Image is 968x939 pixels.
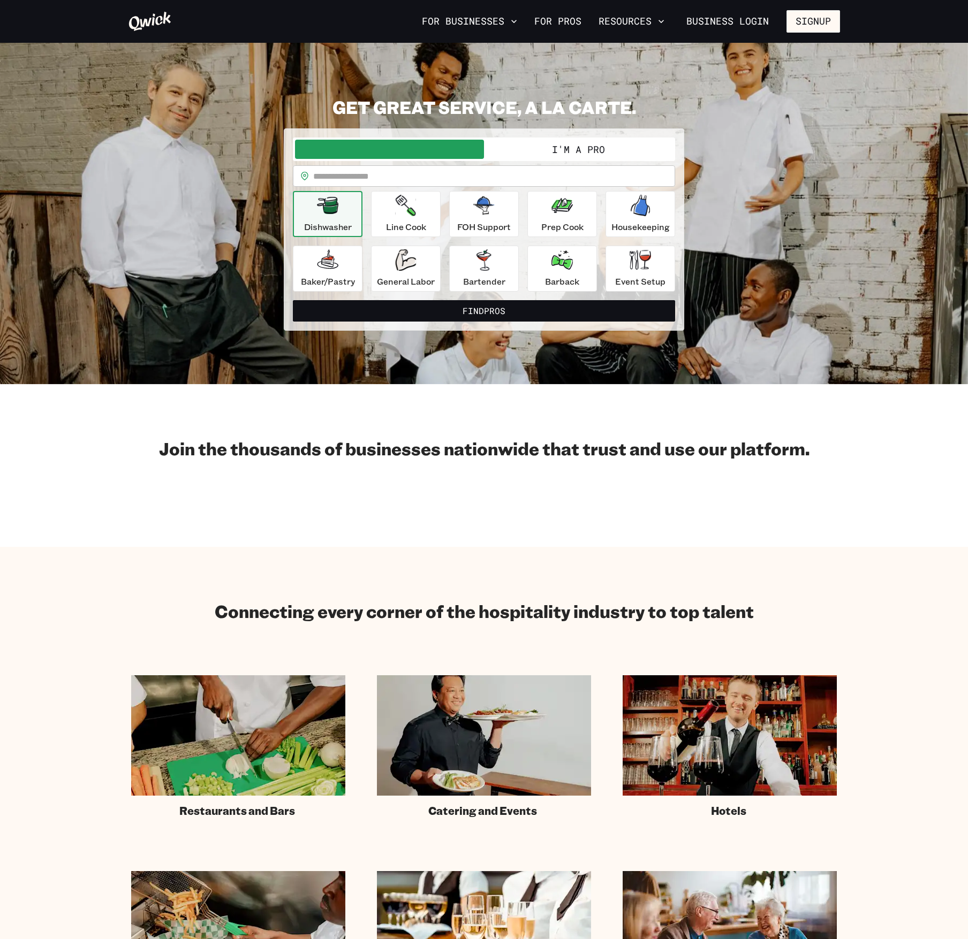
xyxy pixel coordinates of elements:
[711,804,746,818] span: Hotels
[215,600,754,622] h2: Connecting every corner of the hospitality industry to top talent
[284,96,684,118] h2: GET GREAT SERVICE, A LA CARTE.
[428,804,537,818] span: Catering and Events
[463,275,505,288] p: Bartender
[293,300,675,322] button: FindPros
[301,275,355,288] p: Baker/Pastry
[131,675,345,796] img: Chef in kitchen
[787,10,840,33] button: Signup
[615,275,666,288] p: Event Setup
[371,191,441,237] button: Line Cook
[623,675,837,796] img: Hotel staff serving at bar
[594,12,669,30] button: Resources
[304,220,352,233] p: Dishwasher
[611,220,670,233] p: Housekeeping
[457,220,511,233] p: FOH Support
[293,246,362,292] button: Baker/Pastry
[449,191,519,237] button: FOH Support
[386,220,426,233] p: Line Cook
[377,675,591,796] img: Catering staff carrying dishes.
[449,246,519,292] button: Bartender
[295,140,484,159] button: I'm a Business
[623,675,837,818] a: Hotels
[179,804,295,818] span: Restaurants and Bars
[131,675,345,818] a: Restaurants and Bars
[484,140,673,159] button: I'm a Pro
[293,191,362,237] button: Dishwasher
[128,438,840,459] h2: Join the thousands of businesses nationwide that trust and use our platform.
[377,675,591,818] a: Catering and Events
[371,246,441,292] button: General Labor
[606,191,675,237] button: Housekeeping
[606,246,675,292] button: Event Setup
[677,10,778,33] a: Business Login
[527,246,597,292] button: Barback
[377,275,435,288] p: General Labor
[527,191,597,237] button: Prep Cook
[530,12,586,30] a: For Pros
[541,220,584,233] p: Prep Cook
[545,275,579,288] p: Barback
[418,12,521,30] button: For Businesses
